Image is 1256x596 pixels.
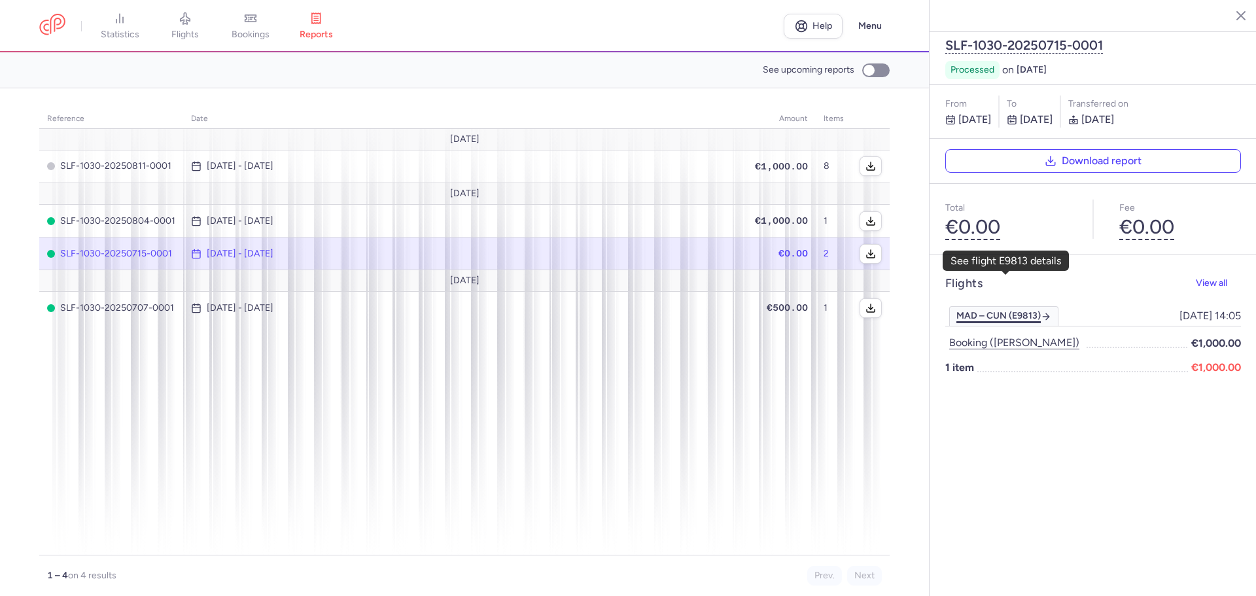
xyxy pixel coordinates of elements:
span: [DATE] [450,275,480,286]
a: statistics [87,12,152,41]
time: [DATE] - [DATE] [207,216,273,226]
h4: Flights [945,276,983,291]
span: Help [812,21,832,31]
span: €0.00 [778,248,808,258]
td: 1 [816,205,852,237]
time: [DATE] - [DATE] [207,303,273,313]
span: SLF-1030-20250804-0001 [47,216,175,226]
span: €1,000.00 [755,161,808,171]
span: See upcoming reports [763,65,854,75]
p: [DATE] [1007,112,1053,128]
p: [DATE] [1068,112,1241,128]
p: to [1007,96,1053,112]
div: on [945,61,1047,79]
button: SLF-1030-20250715-0001 [945,37,1103,53]
div: See flight E9813 details [951,255,1061,267]
th: items [816,109,852,129]
strong: 1 – 4 [47,570,68,581]
span: €1,000.00 [1191,335,1241,351]
span: €500.00 [767,302,808,313]
th: date [183,109,747,129]
a: bookings [218,12,283,41]
button: €0.00 [945,216,1000,239]
span: SLF-1030-20250811-0001 [47,161,175,171]
td: 1 [816,292,852,324]
span: SLF-1030-20250707-0001 [47,303,175,313]
span: bookings [232,29,270,41]
span: processed [951,63,994,77]
td: 2 [816,237,852,270]
a: flights [152,12,218,41]
a: MAD – CUN (E9813) [949,306,1058,326]
td: 8 [816,150,852,183]
span: View all [1196,278,1227,288]
span: SLF-1030-20250715-0001 [47,249,175,259]
button: €0.00 [1119,216,1174,239]
p: From [945,96,991,112]
span: reports [300,29,333,41]
time: [DATE] - [DATE] [207,249,273,259]
div: Transferred on [1068,96,1241,112]
button: Next [847,566,882,586]
th: amount [747,109,816,129]
span: [DATE] [1017,65,1047,75]
span: €1,000.00 [1191,359,1241,376]
th: reference [39,109,183,129]
button: Download report [945,149,1241,173]
span: [DATE] [450,188,480,199]
p: Total [945,200,1067,216]
button: View all [1182,271,1241,296]
a: CitizenPlane red outlined logo [39,14,65,38]
span: [DATE] [450,134,480,145]
span: statistics [101,29,139,41]
span: [DATE] 14:05 [1179,310,1241,322]
time: [DATE] - [DATE] [207,161,273,171]
button: Booking ([PERSON_NAME]) [945,334,1083,351]
span: on 4 results [68,570,116,581]
p: [DATE] [945,112,991,128]
p: 1 item [945,359,1241,376]
span: €1,000.00 [755,215,808,226]
button: Prev. [807,566,842,586]
a: reports [283,12,349,41]
button: Menu [850,14,890,39]
a: Help [784,14,843,39]
span: flights [171,29,199,41]
p: Fee [1119,200,1241,216]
